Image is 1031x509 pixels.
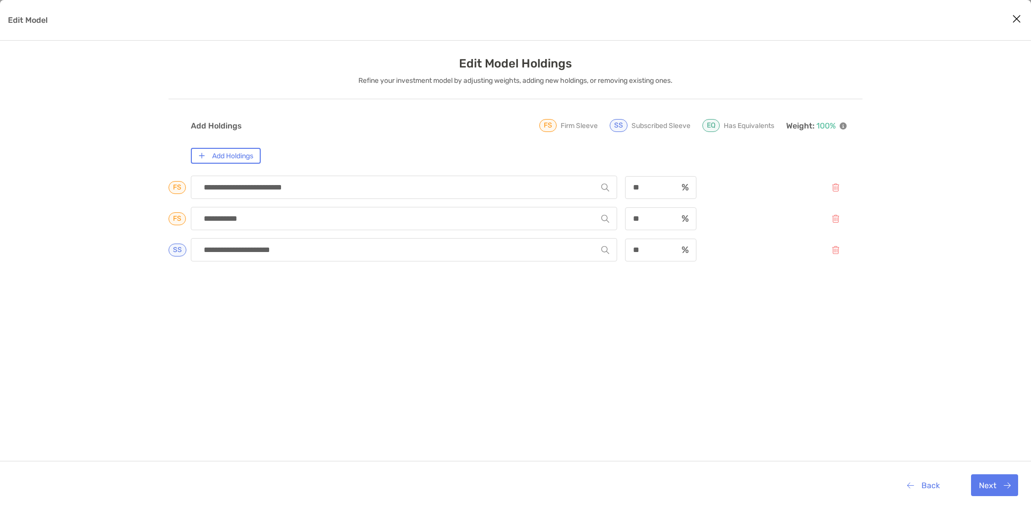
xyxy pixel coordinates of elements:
img: input icon [682,246,688,254]
img: Search Icon [601,246,609,254]
p: SS [173,247,182,254]
p: Edit Model [8,14,48,26]
p: SS [614,122,623,129]
p: Has Equivalents [724,120,774,132]
p: FS [173,184,181,191]
img: input icon [682,215,688,222]
button: Back [899,474,947,496]
img: Search Icon [601,215,609,223]
h3: Edit Model Holdings [459,57,572,70]
p: Add Holdings [191,120,242,132]
button: Add Holdings [191,148,261,164]
span: 100 % [816,121,836,130]
p: EQ [707,122,715,129]
p: Weight: [786,120,847,132]
p: FS [544,122,552,129]
img: Search Icon [601,184,609,191]
button: Close modal [1009,12,1024,27]
button: Next [971,474,1018,496]
p: Firm Sleeve [561,120,598,132]
p: Subscribed Sleeve [631,120,690,132]
p: Refine your investment model by adjusting weights, adding new holdings, or removing existing ones. [358,74,673,87]
p: FS [173,215,181,222]
img: input icon [682,184,688,191]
